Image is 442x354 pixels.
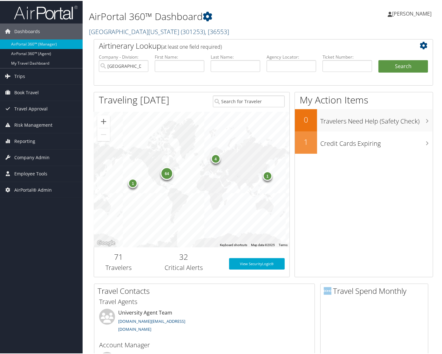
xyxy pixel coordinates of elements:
[211,153,221,162] div: 4
[213,95,285,106] input: Search for Traveler
[96,238,117,246] a: Open this area in Google Maps (opens a new window)
[295,136,317,146] h2: 1
[14,149,50,165] span: Company Admin
[320,135,433,147] h3: Credit Cards Expiring
[96,308,205,339] li: University Agent Team
[392,9,432,16] span: [PERSON_NAME]
[14,132,35,148] span: Reporting
[89,26,229,35] a: [GEOGRAPHIC_DATA][US_STATE]
[161,42,222,49] span: (at least one field required)
[14,23,40,39] span: Dashboards
[211,53,260,59] label: Last Name:
[205,26,229,35] span: , [ 36553 ]
[295,108,433,131] a: 0Travelers Need Help (Safety Check)
[128,178,138,187] div: 1
[324,285,428,295] h2: Travel Spend Monthly
[323,53,372,59] label: Ticket Number:
[378,59,428,72] button: Search
[251,242,275,246] span: Map data ©2025
[155,53,204,59] label: First Name:
[99,340,310,349] h3: Account Manager
[181,26,205,35] span: ( 301253 )
[161,166,173,179] div: 64
[388,3,438,22] a: [PERSON_NAME]
[14,67,25,83] span: Trips
[14,84,39,100] span: Book Travel
[99,92,169,106] h1: Traveling [DATE]
[98,285,315,295] h2: Travel Contacts
[99,262,138,271] h3: Travelers
[295,131,433,153] a: 1Credit Cards Expiring
[14,116,52,132] span: Risk Management
[14,181,52,197] span: AirPortal® Admin
[320,113,433,125] h3: Travelers Need Help (Safety Check)
[295,92,433,106] h1: My Action Items
[97,127,110,140] button: Zoom out
[96,238,117,246] img: Google
[89,9,322,22] h1: AirPortal 360™ Dashboard
[279,242,288,246] a: Terms (opens in new tab)
[220,242,247,246] button: Keyboard shortcuts
[295,113,317,124] h2: 0
[148,262,220,271] h3: Critical Alerts
[97,114,110,127] button: Zoom in
[229,257,285,269] a: View SecurityLogic®
[324,286,331,294] img: domo-logo.png
[14,4,78,19] img: airportal-logo.png
[263,170,272,180] div: 1
[99,39,400,50] h2: Airtinerary Lookup
[118,317,185,331] a: [DOMAIN_NAME][EMAIL_ADDRESS][DOMAIN_NAME]
[99,296,310,305] h3: Travel Agents
[148,251,220,261] h2: 32
[99,53,148,59] label: Company - Division:
[99,251,138,261] h2: 71
[14,100,48,116] span: Travel Approval
[14,165,47,181] span: Employee Tools
[267,53,316,59] label: Agency Locator:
